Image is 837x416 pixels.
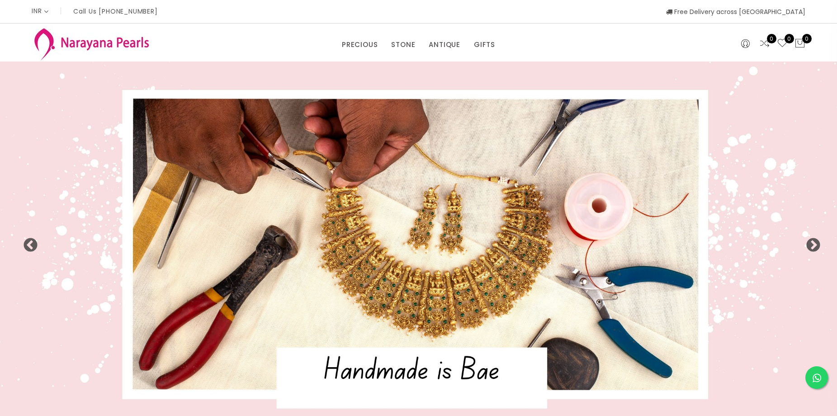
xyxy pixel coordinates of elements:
button: Next [805,238,814,247]
a: 0 [759,38,770,50]
a: 0 [777,38,788,50]
span: Free Delivery across [GEOGRAPHIC_DATA] [666,7,805,16]
span: 0 [767,34,776,43]
p: Call Us [PHONE_NUMBER] [73,8,158,14]
a: GIFTS [474,38,495,52]
span: 0 [802,34,812,43]
a: STONE [391,38,415,52]
button: 0 [794,38,805,50]
span: 0 [785,34,794,43]
button: Previous [23,238,32,247]
a: ANTIQUE [429,38,460,52]
a: PRECIOUS [342,38,378,52]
